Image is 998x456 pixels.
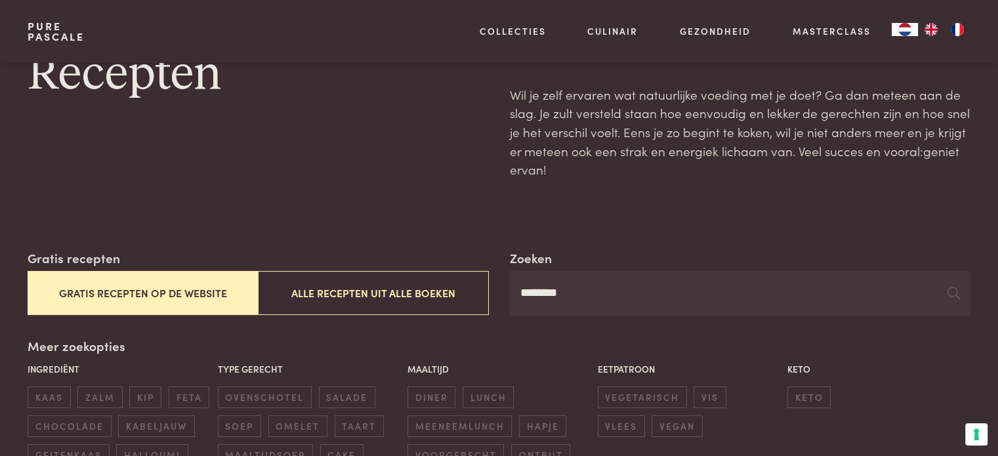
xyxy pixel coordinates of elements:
span: lunch [463,386,514,408]
button: Alle recepten uit alle boeken [258,271,488,315]
div: Language [892,23,918,36]
span: meeneemlunch [407,415,512,437]
p: Keto [787,362,970,376]
span: kabeljauw [118,415,194,437]
label: Zoeken [509,249,551,268]
p: Maaltijd [407,362,591,376]
button: Gratis recepten op de website [28,271,258,315]
a: Masterclass [793,24,871,38]
ul: Language list [918,23,970,36]
span: zalm [77,386,122,408]
span: vegetarisch [598,386,687,408]
a: Collecties [480,24,546,38]
span: omelet [268,415,327,437]
span: keto [787,386,831,408]
a: Culinair [587,24,638,38]
span: vegan [652,415,702,437]
a: NL [892,23,918,36]
span: vis [694,386,726,408]
span: chocolade [28,415,111,437]
span: vlees [598,415,645,437]
span: taart [335,415,384,437]
a: Gezondheid [680,24,751,38]
span: diner [407,386,455,408]
a: PurePascale [28,21,85,42]
p: Wil je zelf ervaren wat natuurlijke voeding met je doet? Ga dan meteen aan de slag. Je zult verst... [509,85,970,179]
span: soep [218,415,261,437]
aside: Language selected: Nederlands [892,23,970,36]
a: EN [918,23,944,36]
h1: Recepten [28,45,488,104]
span: salade [319,386,375,408]
p: Eetpatroon [598,362,781,376]
label: Gratis recepten [28,249,120,268]
a: FR [944,23,970,36]
span: kaas [28,386,70,408]
p: Type gerecht [218,362,401,376]
button: Uw voorkeuren voor toestemming voor trackingtechnologieën [965,423,988,446]
span: ovenschotel [218,386,312,408]
span: feta [169,386,209,408]
p: Ingrediënt [28,362,211,376]
span: kip [129,386,161,408]
span: hapje [519,415,566,437]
